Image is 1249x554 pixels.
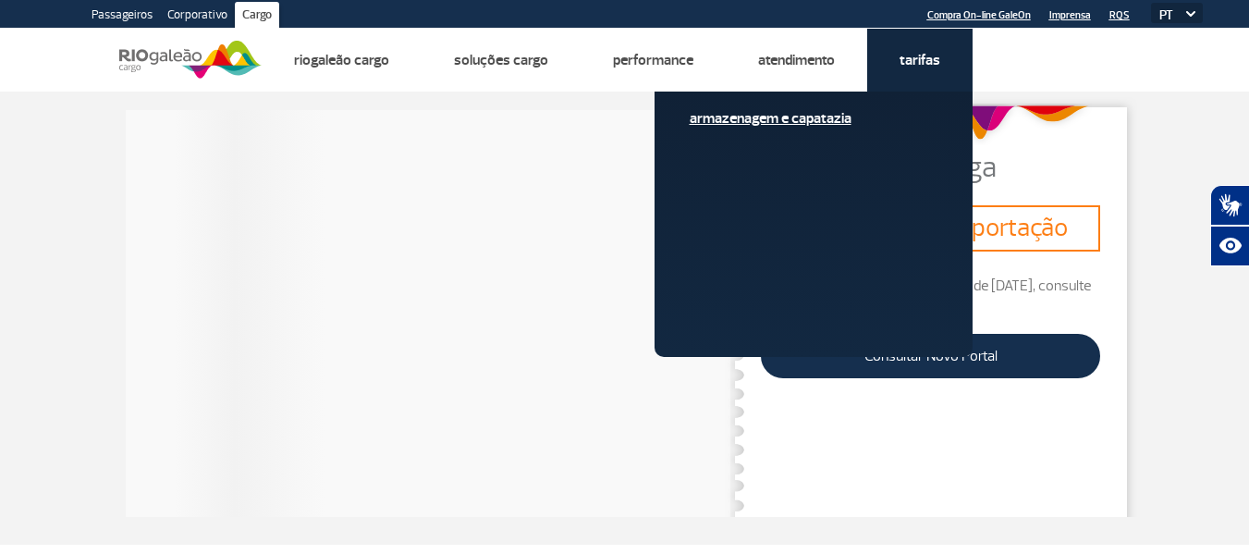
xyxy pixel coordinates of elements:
a: Compra On-line GaleOn [927,9,1031,21]
button: Abrir tradutor de língua de sinais. [1210,185,1249,226]
a: Corporativo [160,2,235,31]
button: Abrir recursos assistivos. [1210,226,1249,266]
a: Riogaleão Cargo [294,51,389,69]
a: Passageiros [84,2,160,31]
a: Atendimento [758,51,835,69]
div: Plugin de acessibilidade da Hand Talk. [1210,185,1249,266]
a: Tarifas [900,51,940,69]
a: Armazenagem e Capatazia [690,108,937,129]
a: Cargo [235,2,279,31]
a: Imprensa [1049,9,1091,21]
a: Performance [613,51,693,69]
a: Soluções Cargo [454,51,548,69]
a: RQS [1109,9,1130,21]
